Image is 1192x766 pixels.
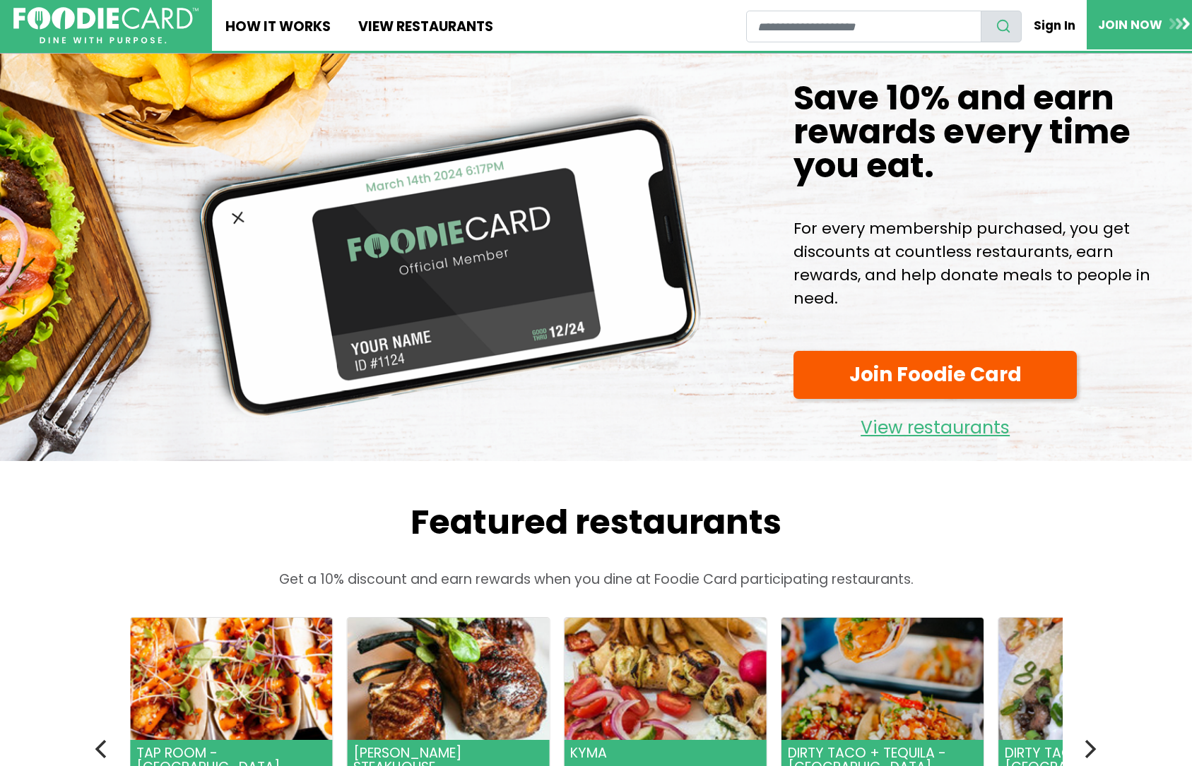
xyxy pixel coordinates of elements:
a: Sign In [1022,10,1087,41]
p: For every membership purchased, you get discounts at countless restaurants, earn rewards, and hel... [793,217,1162,310]
img: Kyma [565,618,767,740]
img: Rothmann's Steakhouse [348,618,550,740]
button: Next [1074,734,1105,765]
a: Join Foodie Card [793,351,1078,400]
img: Tap Room - Ronkonkoma [130,618,332,740]
h2: Featured restaurants [102,502,1091,543]
input: restaurant search [746,11,981,42]
button: Previous [88,734,119,765]
button: search [981,11,1022,42]
p: Get a 10% discount and earn rewards when you dine at Foodie Card participating restaurants. [102,570,1091,590]
a: View restaurants [793,406,1078,442]
img: FoodieCard; Eat, Drink, Save, Donate [13,7,199,44]
h1: Save 10% and earn rewards every time you eat. [793,81,1162,183]
img: Dirty Taco + Tequila - Smithtown [781,618,984,740]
